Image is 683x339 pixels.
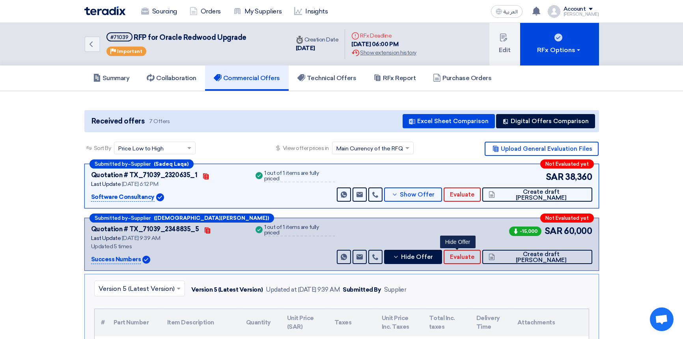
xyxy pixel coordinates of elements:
[482,187,592,202] button: Create draft [PERSON_NAME]
[351,49,416,57] div: Show extension history
[134,33,246,42] span: RFP for Oracle Redwood Upgrade
[491,5,523,18] button: العربية
[131,161,151,167] span: Supplier
[205,66,289,91] a: Commercial Offers
[138,66,205,91] a: Collaboration
[91,225,199,234] div: Quotation # TX_71039_2348835_5
[351,40,416,49] div: [DATE] 06:00 PM
[423,309,470,336] th: Total Inc. taxes
[91,235,121,242] span: Last Update
[440,236,476,248] div: Hide Offer
[106,32,246,42] h5: RFP for Oracle Redwood Upgrade
[183,3,227,20] a: Orders
[450,254,474,260] span: Evaluate
[264,225,335,236] div: 1 out of 1 items are fully priced
[91,193,155,202] p: Software Consultancy
[135,3,183,20] a: Sourcing
[95,309,107,336] th: #
[149,118,170,125] span: 7 Offers
[511,309,589,336] th: Attachments
[84,6,125,15] img: Teradix logo
[264,170,335,182] div: 1 out of 1 items are fully priced
[283,144,329,152] span: View offer prices in
[564,225,592,238] span: 60,000
[90,214,274,223] div: –
[520,23,599,66] button: RFx Options
[289,66,365,91] a: Technical Offers
[485,142,599,156] button: Upload General Evaluation Files
[351,32,416,40] div: RFx Deadline
[91,116,145,127] span: Received offers
[650,307,674,331] div: Open chat
[266,285,340,294] div: Updated at [DATE] 9:39 AM
[95,215,128,221] span: Submitted by
[161,309,240,336] th: Item Description
[537,45,582,55] div: RFx Options
[156,193,164,201] img: Verified Account
[214,74,280,82] h5: Commercial Offers
[93,74,130,82] h5: Summary
[497,251,586,263] span: Create draft [PERSON_NAME]
[375,309,423,336] th: Unit Price Inc. Taxes
[489,23,520,66] button: Edit
[400,192,435,198] span: Show Offer
[545,215,589,221] span: Not Evaluated yet
[296,44,339,53] div: [DATE]
[403,114,495,128] button: Excel Sheet Comparison
[94,144,111,152] span: Sort By
[504,9,518,15] span: العربية
[110,35,129,40] div: #71039
[95,161,128,167] span: Submitted by
[122,235,160,242] span: [DATE] 9:39 AM
[444,250,481,264] button: Evaluate
[565,170,592,184] span: 38,360
[240,309,281,336] th: Quantity
[91,255,141,264] p: Success Numbers
[147,74,196,82] h5: Collaboration
[296,36,339,44] div: Creation Date
[328,309,375,336] th: Taxes
[384,285,406,294] div: Supplier
[107,309,161,336] th: Part Number
[343,285,381,294] div: Submitted By
[281,309,328,336] th: Unit Price (SAR)
[564,12,599,17] div: [PERSON_NAME]
[91,242,244,251] div: Updated 5 times
[509,227,541,236] span: -15,000
[227,3,288,20] a: My Suppliers
[118,144,164,153] span: Price Low to High
[91,181,121,187] span: Last Update
[545,225,563,238] span: SAR
[424,66,500,91] a: Purchase Orders
[564,6,586,13] div: Account
[90,159,194,169] div: –
[401,254,433,260] span: Hide Offer
[154,215,269,221] b: ([DEMOGRAPHIC_DATA][PERSON_NAME])
[142,256,150,264] img: Verified Account
[154,161,188,167] b: (Sadeq Laqa)
[545,161,589,167] span: Not Evaluated yet
[433,74,491,82] h5: Purchase Orders
[546,170,564,184] span: SAR
[384,250,442,264] button: Hide Offer
[496,114,595,128] button: Digital Offers Comparison
[384,187,442,202] button: Show Offer
[297,74,356,82] h5: Technical Offers
[191,285,263,294] div: Version 5 (Latest Version)
[450,192,474,198] span: Evaluate
[288,3,334,20] a: Insights
[497,189,586,201] span: Create draft [PERSON_NAME]
[117,49,142,54] span: Important
[122,181,158,187] span: [DATE] 6:12 PM
[470,309,511,336] th: Delivery Time
[91,170,198,180] div: Quotation # TX_71039_2320635_1
[131,215,151,221] span: Supplier
[373,74,416,82] h5: RFx Report
[482,250,592,264] button: Create draft [PERSON_NAME]
[365,66,424,91] a: RFx Report
[548,5,560,18] img: profile_test.png
[444,187,481,202] button: Evaluate
[84,66,138,91] a: Summary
